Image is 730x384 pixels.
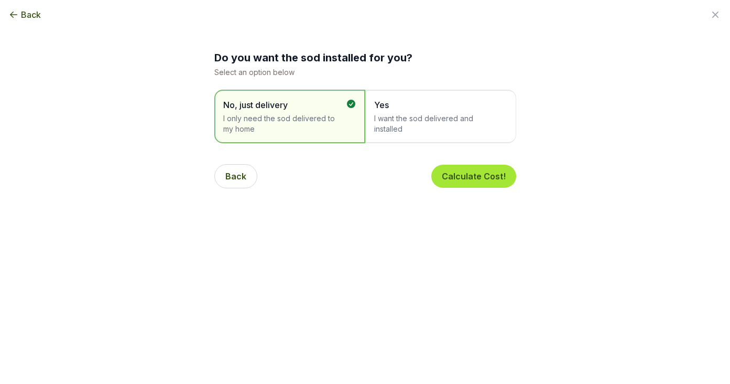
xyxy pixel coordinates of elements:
[214,67,516,77] p: Select an option below
[374,113,497,134] span: I want the sod delivered and installed
[214,50,516,65] h2: Do you want the sod installed for you?
[431,165,516,188] button: Calculate Cost!
[214,164,257,188] button: Back
[21,8,41,21] span: Back
[223,113,346,134] span: I only need the sod delivered to my home
[8,8,41,21] button: Back
[223,99,346,111] span: No, just delivery
[374,99,497,111] span: Yes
